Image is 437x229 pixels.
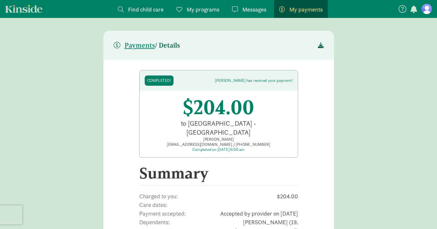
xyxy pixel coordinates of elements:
span: [PHONE_NUMBER] [232,142,270,147]
span: My programs [187,5,219,14]
div: to [GEOGRAPHIC_DATA] - [GEOGRAPHIC_DATA] [152,119,285,137]
span: [EMAIL_ADDRESS][DOMAIN_NAME] [167,142,232,147]
div: Completed on [DATE] 6:00 am [145,147,293,152]
span: Care dates: [139,201,235,209]
span: Find child care [128,5,164,14]
h5: / Details [114,42,180,49]
div: [PERSON_NAME] [145,137,293,142]
span: Download receipt [318,41,324,50]
div: $204.00 [145,96,293,119]
a: Completed! [PERSON_NAME] has received your payment! $204.00 to [GEOGRAPHIC_DATA] - [GEOGRAPHIC_DA... [139,70,298,158]
a: Kinside [5,5,43,13]
span: Charged to you: [139,192,224,201]
span: Payment accepted: [139,209,196,218]
span: Accepted by provider on [DATE] [202,209,298,218]
span: Payments [125,42,155,49]
span: My payments [289,5,323,14]
h2: Summary [139,164,298,186]
span: $204.00 [231,192,298,201]
div: [PERSON_NAME] has received your payment! [215,78,292,83]
span: Messages [242,5,266,14]
div: Completed! [147,78,171,83]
